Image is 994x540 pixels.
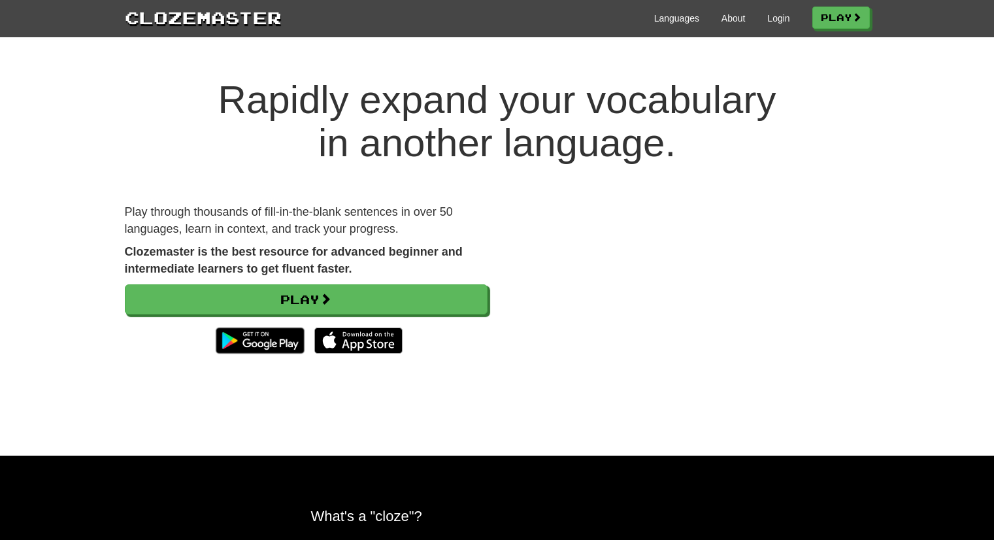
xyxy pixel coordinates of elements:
a: Clozemaster [125,5,282,29]
a: Languages [654,12,699,25]
strong: Clozemaster is the best resource for advanced beginner and intermediate learners to get fluent fa... [125,245,463,275]
a: Login [767,12,789,25]
img: Download_on_the_App_Store_Badge_US-UK_135x40-25178aeef6eb6b83b96f5f2d004eda3bffbb37122de64afbaef7... [314,328,403,354]
a: About [721,12,746,25]
img: Get it on Google Play [209,321,310,360]
a: Play [812,7,870,29]
h2: What's a "cloze"? [311,508,684,524]
a: Play [125,284,488,314]
p: Play through thousands of fill-in-the-blank sentences in over 50 languages, learn in context, and... [125,204,488,237]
